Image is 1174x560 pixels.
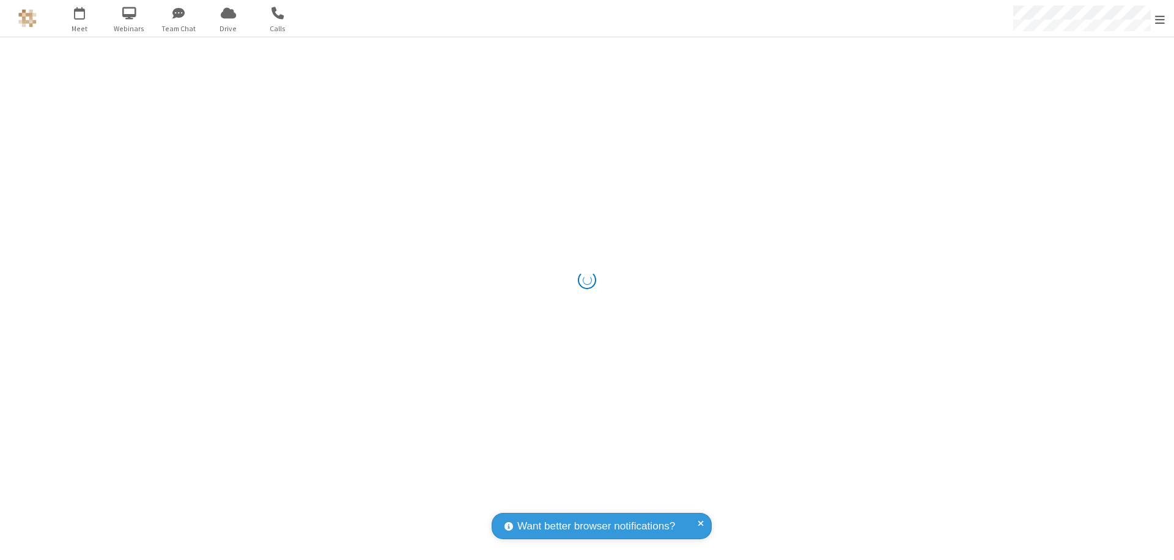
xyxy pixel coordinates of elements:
[205,23,251,34] span: Drive
[156,23,202,34] span: Team Chat
[517,518,675,534] span: Want better browser notifications?
[18,9,37,28] img: QA Selenium DO NOT DELETE OR CHANGE
[255,23,301,34] span: Calls
[106,23,152,34] span: Webinars
[57,23,103,34] span: Meet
